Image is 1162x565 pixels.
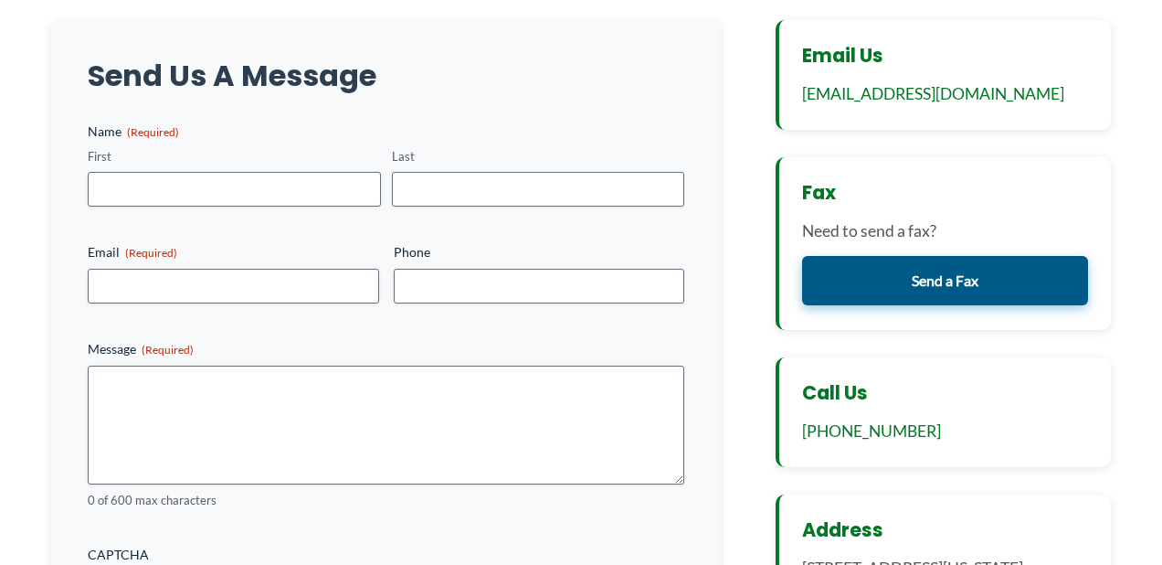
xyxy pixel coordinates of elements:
[88,546,684,564] label: CAPTCHA
[802,84,1064,103] a: [EMAIL_ADDRESS][DOMAIN_NAME]
[127,125,179,139] span: (Required)
[802,180,1088,205] h3: Fax
[802,517,1088,542] h3: Address
[88,243,379,261] label: Email
[142,343,194,357] span: (Required)
[88,340,684,358] label: Message
[802,380,1088,405] h3: Call Us
[394,243,685,261] label: Phone
[88,123,179,141] legend: Name
[125,246,177,260] span: (Required)
[88,492,684,509] div: 0 of 600 max characters
[802,43,1088,68] h3: Email Us
[802,219,1088,244] p: Need to send a fax?
[88,57,684,95] h2: Send Us A Message
[88,148,381,165] label: First
[392,148,685,165] label: Last
[802,421,941,441] a: [PHONE_NUMBER]
[802,256,1088,305] a: Send a Fax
